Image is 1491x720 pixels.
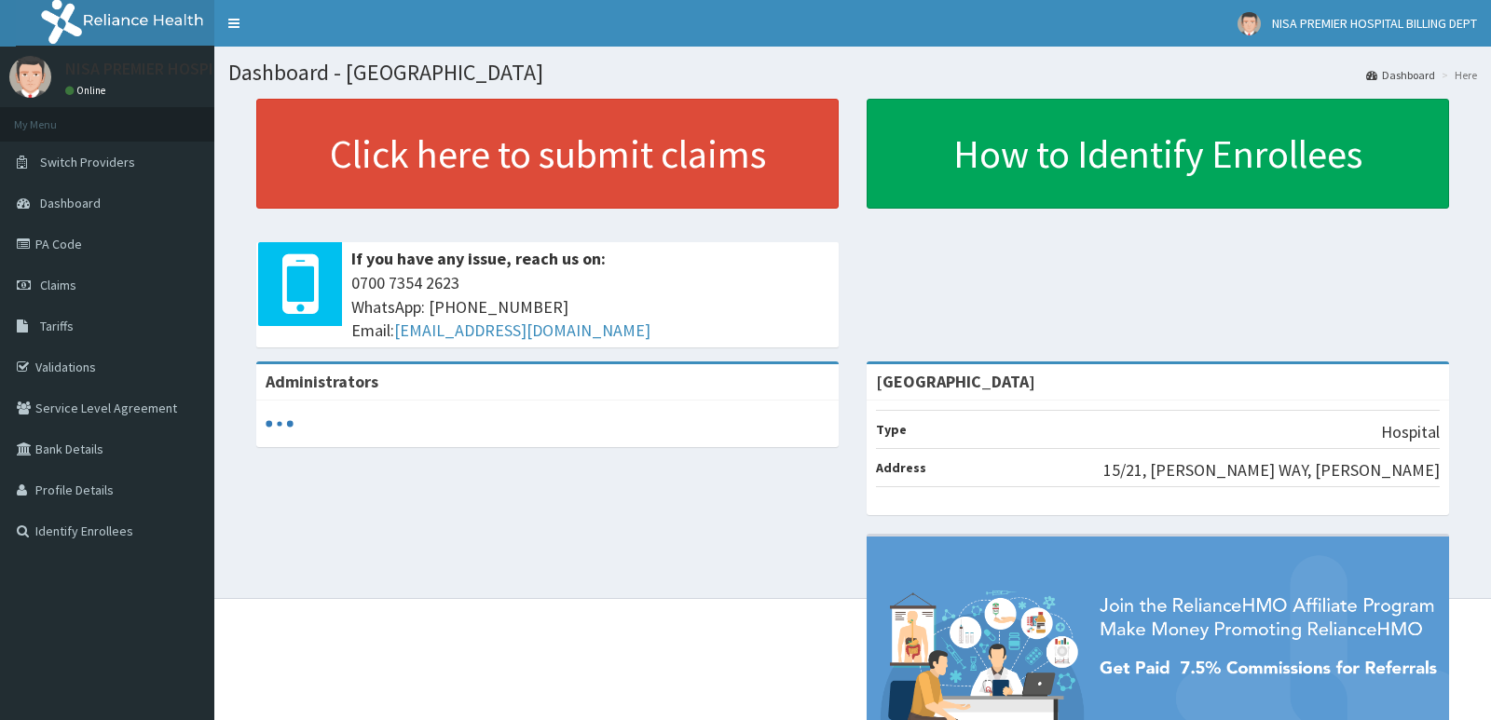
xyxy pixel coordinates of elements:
b: If you have any issue, reach us on: [351,248,606,269]
span: Switch Providers [40,154,135,170]
a: Online [65,84,110,97]
a: [EMAIL_ADDRESS][DOMAIN_NAME] [394,319,650,341]
span: 0700 7354 2623 WhatsApp: [PHONE_NUMBER] Email: [351,271,829,343]
strong: [GEOGRAPHIC_DATA] [876,371,1035,392]
b: Type [876,421,907,438]
span: Tariffs [40,318,74,334]
span: Claims [40,277,76,293]
p: 15/21, [PERSON_NAME] WAY, [PERSON_NAME] [1103,458,1440,482]
b: Administrators [266,371,378,392]
p: NISA PREMIER HOSPITAL BILLING DEPT [65,61,344,77]
a: Click here to submit claims [256,99,839,209]
li: Here [1437,67,1477,83]
img: User Image [1238,12,1261,35]
p: Hospital [1381,420,1440,444]
a: How to Identify Enrollees [867,99,1449,209]
b: Address [876,459,926,476]
a: Dashboard [1366,67,1435,83]
span: NISA PREMIER HOSPITAL BILLING DEPT [1272,15,1477,32]
svg: audio-loading [266,410,294,438]
span: Dashboard [40,195,101,211]
img: User Image [9,56,51,98]
h1: Dashboard - [GEOGRAPHIC_DATA] [228,61,1477,85]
